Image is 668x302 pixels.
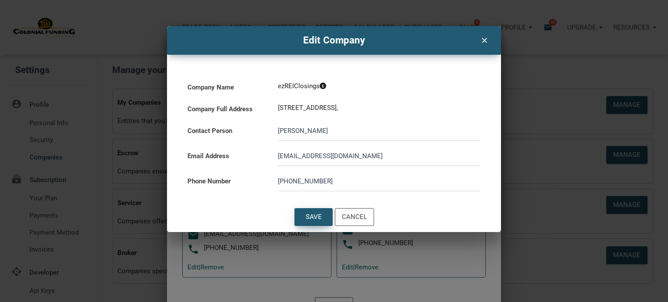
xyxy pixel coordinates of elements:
[187,166,269,188] label: Phone Number
[278,172,481,191] input: 000-000-0000
[274,94,485,116] div: [STREET_ADDRESS],
[342,212,367,222] div: Cancel
[479,34,489,45] i: clear
[473,30,495,47] button: clear
[335,208,374,226] button: Cancel
[187,116,269,137] label: Contact Person
[294,208,333,226] button: Save
[187,72,269,94] label: Company Name
[174,33,494,48] h4: Edit Company
[187,141,269,163] label: Email Address
[278,146,481,166] input: Enter contact email
[278,82,320,90] span: ezREIClosings
[278,121,481,141] input: Enter contact person name
[187,94,269,116] label: Company Full Address
[305,212,321,222] div: Save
